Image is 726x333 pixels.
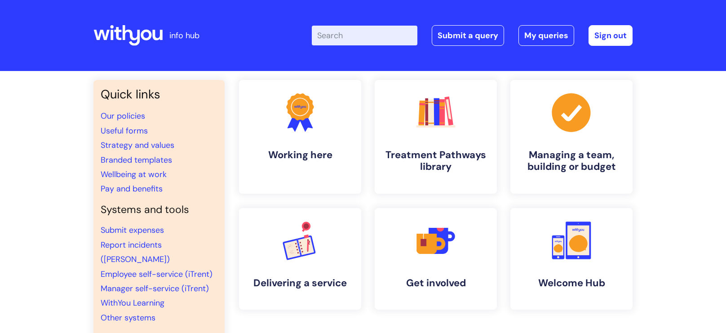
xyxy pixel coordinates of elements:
[518,277,625,289] h4: Welcome Hub
[101,204,217,216] h4: Systems and tools
[239,80,361,194] a: Working here
[101,140,174,151] a: Strategy and values
[101,183,163,194] a: Pay and benefits
[101,312,155,323] a: Other systems
[101,297,164,308] a: WithYou Learning
[510,80,633,194] a: Managing a team, building or budget
[382,149,490,173] h4: Treatment Pathways library
[101,225,164,235] a: Submit expenses
[518,149,625,173] h4: Managing a team, building or budget
[239,208,361,310] a: Delivering a service
[510,208,633,310] a: Welcome Hub
[101,169,167,180] a: Wellbeing at work
[169,28,199,43] p: info hub
[101,240,170,265] a: Report incidents ([PERSON_NAME])
[382,277,490,289] h4: Get involved
[432,25,504,46] a: Submit a query
[101,155,172,165] a: Branded templates
[246,277,354,289] h4: Delivering a service
[375,80,497,194] a: Treatment Pathways library
[312,25,633,46] div: | -
[101,283,209,294] a: Manager self-service (iTrent)
[101,87,217,102] h3: Quick links
[518,25,574,46] a: My queries
[101,125,148,136] a: Useful forms
[589,25,633,46] a: Sign out
[101,269,212,280] a: Employee self-service (iTrent)
[375,208,497,310] a: Get involved
[312,26,417,45] input: Search
[101,111,145,121] a: Our policies
[246,149,354,161] h4: Working here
